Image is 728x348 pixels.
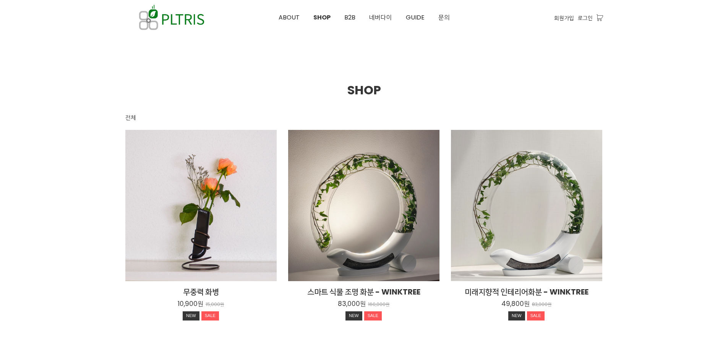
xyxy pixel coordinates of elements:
p: 10,900원 [178,299,203,308]
span: ABOUT [279,13,300,22]
a: 로그인 [578,14,593,22]
a: ABOUT [272,0,306,35]
span: 문의 [438,13,450,22]
span: B2B [344,13,355,22]
div: SALE [527,311,545,320]
div: NEW [345,311,362,320]
h2: 미래지향적 인테리어화분 - WINKTREE [451,286,602,297]
a: 스마트 식물 조명 화분 - WINKTREE 83,000원 160,000원 NEWSALE [288,286,439,322]
a: 미래지향적 인테리어화분 - WINKTREE 49,800원 83,000원 NEWSALE [451,286,602,322]
p: 15,000원 [206,302,224,308]
h2: 스마트 식물 조명 화분 - WINKTREE [288,286,439,297]
span: SHOP [313,13,331,22]
div: NEW [508,311,525,320]
span: 네버다이 [369,13,392,22]
span: GUIDE [406,13,425,22]
p: 49,800원 [501,299,530,308]
a: GUIDE [399,0,431,35]
div: SALE [201,311,219,320]
p: 83,000원 [338,299,366,308]
a: SHOP [306,0,337,35]
a: 무중력 화병 10,900원 15,000원 NEWSALE [125,286,277,322]
h2: 무중력 화병 [125,286,277,297]
p: 83,000원 [532,302,552,308]
a: 네버다이 [362,0,399,35]
div: 전체 [125,113,136,122]
a: B2B [337,0,362,35]
p: 160,000원 [368,302,390,308]
div: NEW [183,311,199,320]
a: 회원가입 [554,14,574,22]
span: SHOP [347,81,381,99]
div: SALE [364,311,382,320]
a: 문의 [431,0,457,35]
